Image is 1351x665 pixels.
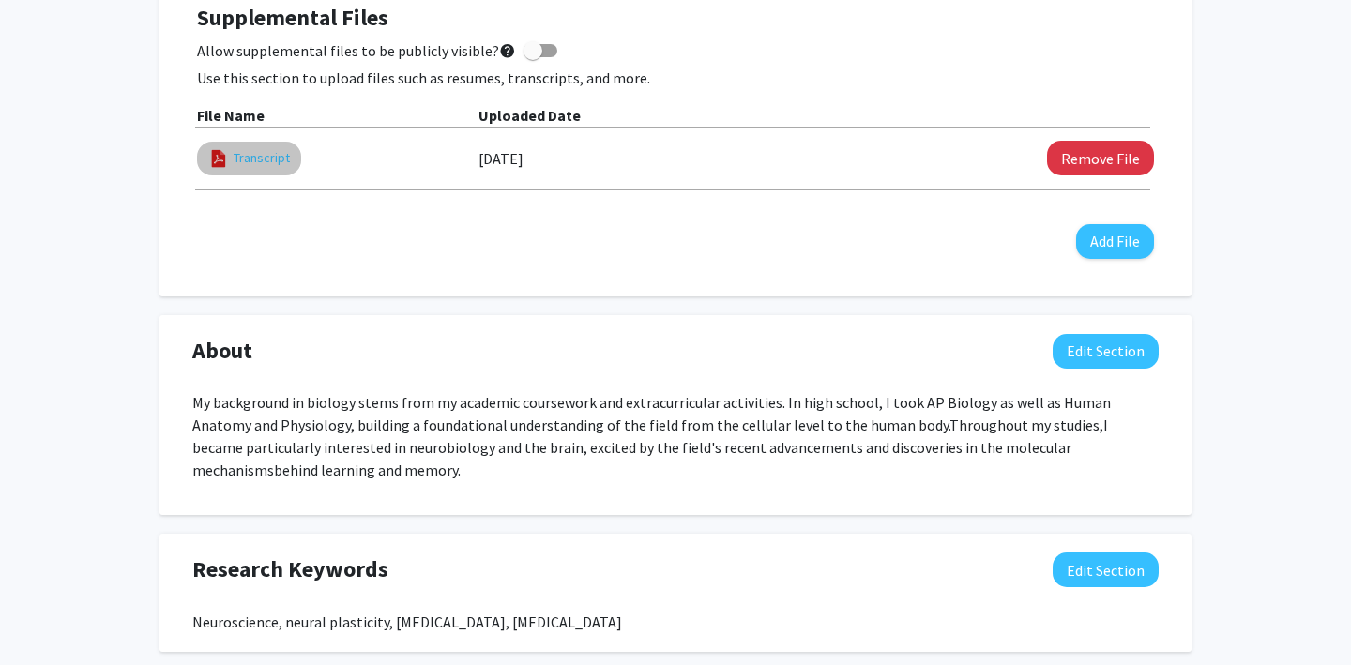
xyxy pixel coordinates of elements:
[949,416,1100,434] span: Throughout my studies
[478,106,581,125] b: Uploaded Date
[1047,141,1154,175] button: Remove Transcript File
[1100,416,1103,434] span: ,
[208,148,229,169] img: pdf_icon.png
[14,581,80,651] iframe: Chat
[274,461,461,479] span: behind learning and memory.
[197,106,265,125] b: File Name
[192,552,388,586] span: Research Keywords
[192,391,1159,481] p: My background in biology stems from my academic coursework and extracurricular activities. In hig...
[1076,224,1154,259] button: Add File
[478,143,524,174] label: [DATE]
[197,5,1154,32] h4: Supplemental Files
[234,148,290,168] a: Transcript
[197,39,516,62] span: Allow supplemental files to be publicly visible?
[192,334,252,368] span: About
[1053,334,1159,369] button: Edit About
[197,67,1154,89] p: Use this section to upload files such as resumes, transcripts, and more.
[1053,552,1159,587] button: Edit Research Keywords
[192,416,1108,479] span: I became particularly interested in neurobiology and the brain, excited by the field's recent adv...
[192,611,1159,633] div: Neuroscience, neural plasticity, [MEDICAL_DATA], [MEDICAL_DATA]
[499,39,516,62] mat-icon: help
